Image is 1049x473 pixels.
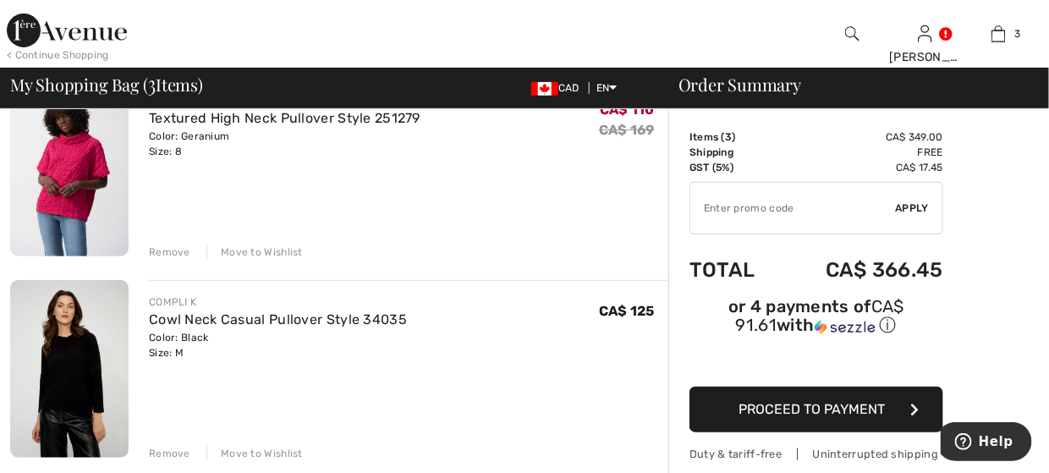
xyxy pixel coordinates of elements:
[10,76,203,93] span: My Shopping Bag ( Items)
[963,24,1035,44] a: 3
[10,79,129,256] img: Textured High Neck Pullover Style 251279
[889,48,961,66] div: [PERSON_NAME]
[7,14,127,47] img: 1ère Avenue
[149,110,420,126] a: Textured High Neck Pullover Style 251279
[689,241,780,299] td: Total
[690,183,896,234] input: Promo code
[991,24,1006,44] img: My Bag
[689,299,943,343] div: or 4 payments ofCA$ 91.61withSezzle Click to learn more about Sezzle
[689,129,780,145] td: Items ( )
[531,82,558,96] img: Canadian Dollar
[1014,26,1020,41] span: 3
[7,47,109,63] div: < Continue Shopping
[658,76,1039,93] div: Order Summary
[725,131,732,143] span: 3
[689,299,943,337] div: or 4 payments of with
[780,160,943,175] td: CA$ 17.45
[149,245,190,260] div: Remove
[689,446,943,462] div: Duty & tariff-free | Uninterrupted shipping
[599,303,655,319] span: CA$ 125
[149,330,407,360] div: Color: Black Size: M
[206,245,303,260] div: Move to Wishlist
[780,129,943,145] td: CA$ 349.00
[689,145,780,160] td: Shipping
[689,160,780,175] td: GST (5%)
[149,129,420,159] div: Color: Geranium Size: 8
[896,201,930,216] span: Apply
[148,72,156,94] span: 3
[918,24,932,44] img: My Info
[531,82,586,94] span: CAD
[149,294,407,310] div: COMPLI K
[845,24,860,44] img: search the website
[600,102,655,118] span: CA$ 110
[780,241,943,299] td: CA$ 366.45
[206,446,303,461] div: Move to Wishlist
[941,422,1032,465] iframe: Opens a widget where you can find more information
[149,446,190,461] div: Remove
[596,82,618,94] span: EN
[736,296,904,335] span: CA$ 91.61
[815,320,876,335] img: Sezzle
[689,387,943,432] button: Proceed to Payment
[918,25,932,41] a: Sign In
[780,145,943,160] td: Free
[689,343,943,381] iframe: PayPal-paypal
[10,280,129,458] img: Cowl Neck Casual Pullover Style 34035
[599,122,655,138] s: CA$ 169
[739,401,886,417] span: Proceed to Payment
[149,311,407,327] a: Cowl Neck Casual Pullover Style 34035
